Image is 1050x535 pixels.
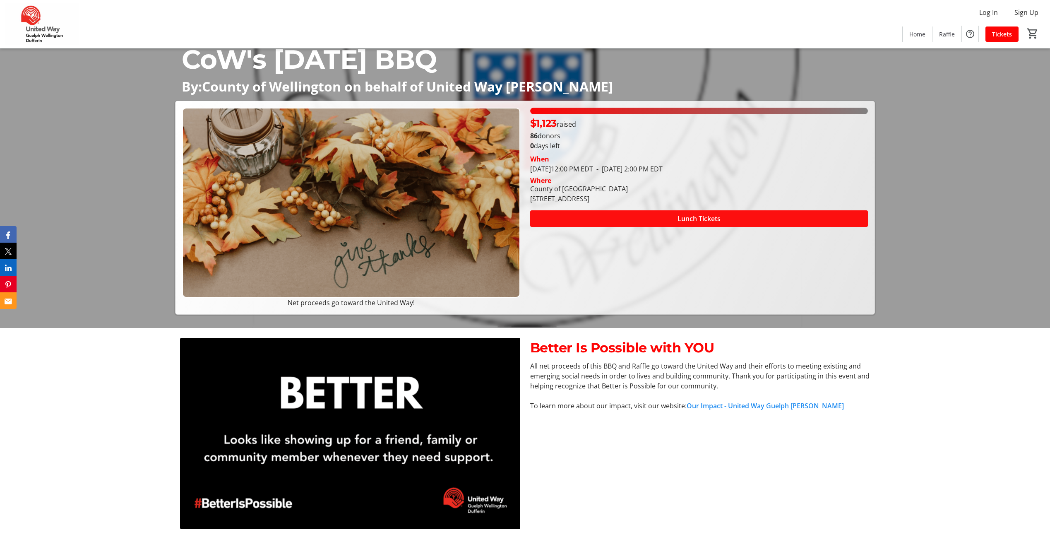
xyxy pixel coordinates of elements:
p: donors [530,131,868,141]
span: - [593,164,602,174]
div: When [530,154,549,164]
span: Lunch Tickets [678,214,721,224]
p: All net proceeds of this BBQ and Raffle go toward the United Way and their efforts to meeting exi... [530,361,870,391]
span: Home [909,30,925,39]
p: days left [530,141,868,151]
button: Log In [973,6,1004,19]
p: CoW's [DATE] BBQ [182,39,868,79]
a: Raffle [932,27,961,42]
div: County of [GEOGRAPHIC_DATA] [530,184,628,194]
b: 86 [530,131,538,140]
img: United Way Guelph Wellington Dufferin's Logo [5,3,79,45]
span: 0 [530,141,534,150]
p: Net proceeds go toward the United Way! [182,298,520,308]
span: Sign Up [1014,7,1038,17]
a: Our Impact - United Way Guelph [PERSON_NAME] [687,401,844,410]
a: Tickets [985,27,1019,42]
button: Help [962,26,978,42]
img: Campaign CTA Media Photo [182,108,520,298]
span: [DATE] 2:00 PM EDT [593,164,663,174]
span: Tickets [992,30,1012,39]
span: Log In [979,7,998,17]
p: To learn more about our impact, visit our website: [530,401,870,411]
p: Better Is Possible with YOU [530,338,870,358]
button: Sign Up [1008,6,1045,19]
div: 100% of fundraising goal reached [530,108,868,114]
div: [STREET_ADDRESS] [530,194,628,204]
p: By:County of Wellington on behalf of United Way [PERSON_NAME] [182,79,868,94]
div: Where [530,177,551,184]
button: Lunch Tickets [530,210,868,227]
span: [DATE] 12:00 PM EDT [530,164,593,174]
span: $1,123 [530,117,557,129]
p: raised [530,116,576,131]
span: Raffle [939,30,955,39]
button: Cart [1025,26,1040,41]
img: undefined [180,338,520,529]
a: Home [903,27,932,42]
